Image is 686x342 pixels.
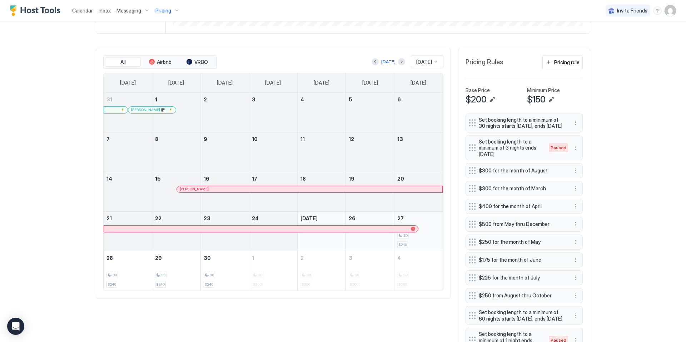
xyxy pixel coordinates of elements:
[394,251,443,291] td: October 4, 2025
[479,221,564,227] span: $500 from May thru December
[106,136,110,142] span: 7
[479,117,564,129] span: Set booking length to a minimum of 30 nights starts [DATE], ends [DATE]
[113,273,117,277] span: 30
[397,136,403,142] span: 13
[105,57,141,67] button: All
[297,251,346,291] td: October 2, 2025
[346,172,394,185] a: September 19, 2025
[547,95,556,104] button: Edit
[397,255,401,261] span: 4
[571,238,580,246] button: More options
[394,212,443,225] a: September 27, 2025
[527,94,546,105] span: $150
[398,242,407,247] span: $240
[249,251,298,291] td: October 1, 2025
[466,94,487,105] span: $200
[131,107,160,112] span: [PERSON_NAME]
[155,215,161,221] span: 22
[394,251,443,265] a: October 4, 2025
[204,136,207,142] span: 9
[152,172,200,185] a: September 15, 2025
[571,220,580,228] div: menu
[72,7,93,14] a: Calendar
[142,57,178,67] button: Airbnb
[479,309,564,322] span: Set booking length to a minimum of 60 nights starts [DATE], ends [DATE]
[571,119,580,127] button: More options
[204,255,211,261] span: 30
[152,251,201,291] td: September 29, 2025
[249,93,298,132] td: September 3, 2025
[571,184,580,193] button: More options
[298,93,346,106] a: September 4, 2025
[466,58,503,66] span: Pricing Rules
[155,176,161,182] span: 15
[104,251,152,265] a: September 28, 2025
[249,172,297,185] a: September 17, 2025
[108,282,116,287] span: $240
[394,172,443,185] a: September 20, 2025
[346,132,394,146] a: September 12, 2025
[297,172,346,211] td: September 18, 2025
[466,235,583,250] div: $250 for the month of May menu
[397,215,404,221] span: 27
[479,185,564,192] span: $300 for the month of March
[204,96,207,102] span: 2
[103,55,217,69] div: tab-group
[152,172,201,211] td: September 15, 2025
[300,136,305,142] span: 11
[403,73,433,92] a: Saturday
[346,251,394,265] a: October 3, 2025
[194,59,208,65] span: VRBO
[479,139,542,157] span: Set booking length to a minimum of 3 nights ends [DATE]
[298,132,346,146] a: September 11, 2025
[131,107,173,112] div: [PERSON_NAME]
[201,251,249,265] a: September 30, 2025
[297,93,346,132] td: September 4, 2025
[466,181,583,196] div: $300 for the month of March menu
[200,93,249,132] td: September 2, 2025
[252,96,255,102] span: 3
[571,202,580,211] button: More options
[479,203,564,210] span: $400 for the month of April
[201,93,249,106] a: September 2, 2025
[297,211,346,251] td: September 25, 2025
[104,211,152,251] td: September 21, 2025
[571,166,580,175] button: More options
[571,166,580,175] div: menu
[488,95,497,104] button: Edit
[161,273,165,277] span: 30
[217,80,233,86] span: [DATE]
[479,292,564,299] span: $250 from August thru October
[411,80,426,86] span: [DATE]
[571,238,580,246] div: menu
[201,212,249,225] a: September 23, 2025
[394,211,443,251] td: September 27, 2025
[155,96,157,102] span: 1
[113,73,143,92] a: Sunday
[394,172,443,211] td: September 20, 2025
[210,273,214,277] span: 30
[106,176,112,182] span: 14
[349,136,354,142] span: 12
[300,255,304,261] span: 2
[249,211,298,251] td: September 24, 2025
[349,176,354,182] span: 19
[372,58,379,65] button: Previous month
[416,59,432,65] span: [DATE]
[152,211,201,251] td: September 22, 2025
[571,256,580,264] div: menu
[104,212,152,225] a: September 21, 2025
[300,96,304,102] span: 4
[201,172,249,185] a: September 16, 2025
[120,80,136,86] span: [DATE]
[349,215,356,221] span: 26
[104,132,152,146] a: September 7, 2025
[155,136,158,142] span: 8
[381,59,396,65] div: [DATE]
[10,5,64,16] a: Host Tools Logo
[617,7,647,14] span: Invite Friends
[252,215,259,221] span: 24
[571,311,580,320] button: More options
[298,172,346,185] a: September 18, 2025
